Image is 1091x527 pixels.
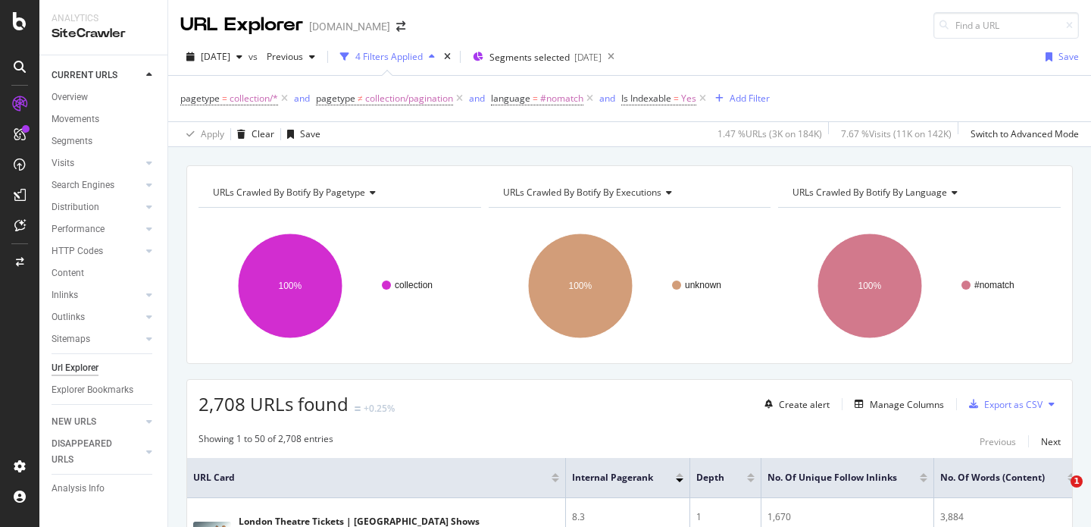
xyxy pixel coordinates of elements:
a: Movements [52,111,157,127]
text: 100% [568,281,592,291]
div: CURRENT URLS [52,67,117,83]
div: Content [52,265,84,281]
div: Add Filter [730,92,770,105]
div: Overview [52,89,88,105]
div: and [469,92,485,105]
span: language [491,92,530,105]
text: unknown [685,280,721,290]
span: Yes [681,88,696,109]
a: DISAPPEARED URLS [52,436,142,468]
a: Visits [52,155,142,171]
button: and [599,91,615,105]
a: Url Explorer [52,360,157,376]
span: pagetype [316,92,355,105]
button: Save [1039,45,1079,69]
button: Save [281,122,320,146]
span: No. of Unique Follow Inlinks [767,471,897,485]
div: Sitemaps [52,331,90,347]
div: Manage Columns [870,398,944,411]
div: 1.47 % URLs ( 3K on 184K ) [717,127,822,140]
div: Showing 1 to 50 of 2,708 entries [199,432,333,450]
a: Content [52,265,157,281]
a: NEW URLS [52,414,142,430]
div: and [294,92,310,105]
div: Save [1058,50,1079,63]
span: = [674,92,679,105]
a: CURRENT URLS [52,67,142,83]
div: Url Explorer [52,360,98,376]
h4: URLs Crawled By Botify By pagetype [210,180,467,205]
div: Switch to Advanced Mode [971,127,1079,140]
div: Explorer Bookmarks [52,382,133,398]
a: Performance [52,221,142,237]
a: Outlinks [52,309,142,325]
span: URLs Crawled By Botify By language [792,186,947,199]
button: Previous [980,432,1016,450]
span: URLs Crawled By Botify By executions [503,186,661,199]
span: vs [249,50,261,63]
text: 100% [279,281,302,291]
button: 4 Filters Applied [334,45,441,69]
span: Previous [261,50,303,63]
a: Search Engines [52,177,142,193]
span: pagetype [180,92,220,105]
a: Distribution [52,199,142,215]
div: NEW URLS [52,414,96,430]
div: Visits [52,155,74,171]
svg: A chart. [778,220,1057,352]
span: 1 [1071,475,1083,488]
div: A chart. [489,220,767,352]
a: Analysis Info [52,481,157,497]
span: 2025 Sep. 7th [201,50,230,63]
text: collection [395,280,433,290]
div: HTTP Codes [52,243,103,259]
div: [DATE] [574,51,602,64]
button: and [294,91,310,105]
div: Previous [980,435,1016,448]
button: Create alert [758,392,830,416]
div: 3,884 [940,510,1075,524]
div: SiteCrawler [52,25,155,42]
div: Distribution [52,199,99,215]
a: Segments [52,133,157,149]
div: Save [300,127,320,140]
div: Movements [52,111,99,127]
iframe: Intercom live chat [1039,475,1076,512]
button: Segments selected[DATE] [467,45,602,69]
div: URL Explorer [180,12,303,38]
text: #nomatch [974,280,1014,290]
a: Overview [52,89,157,105]
div: and [599,92,615,105]
a: HTTP Codes [52,243,142,259]
div: Analytics [52,12,155,25]
button: Previous [261,45,321,69]
span: ≠ [358,92,363,105]
svg: A chart. [199,220,477,352]
div: Analysis Info [52,481,105,497]
div: Inlinks [52,287,78,303]
a: Sitemaps [52,331,142,347]
div: Export as CSV [984,398,1043,411]
span: = [533,92,538,105]
span: collection/pagination [365,88,453,109]
span: #nomatch [540,88,583,109]
button: Add Filter [709,89,770,108]
div: 1 [696,510,755,524]
span: Segments selected [489,51,570,64]
h4: URLs Crawled By Botify By language [789,180,1047,205]
div: arrow-right-arrow-left [396,21,405,32]
button: [DATE] [180,45,249,69]
div: Clear [252,127,274,140]
button: Manage Columns [849,395,944,413]
button: Switch to Advanced Mode [964,122,1079,146]
div: +0.25% [364,402,395,415]
div: Segments [52,133,92,149]
span: URLs Crawled By Botify By pagetype [213,186,365,199]
span: collection/* [230,88,278,109]
div: [DOMAIN_NAME] [309,19,390,34]
span: = [222,92,227,105]
div: Performance [52,221,105,237]
span: Is Indexable [621,92,671,105]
